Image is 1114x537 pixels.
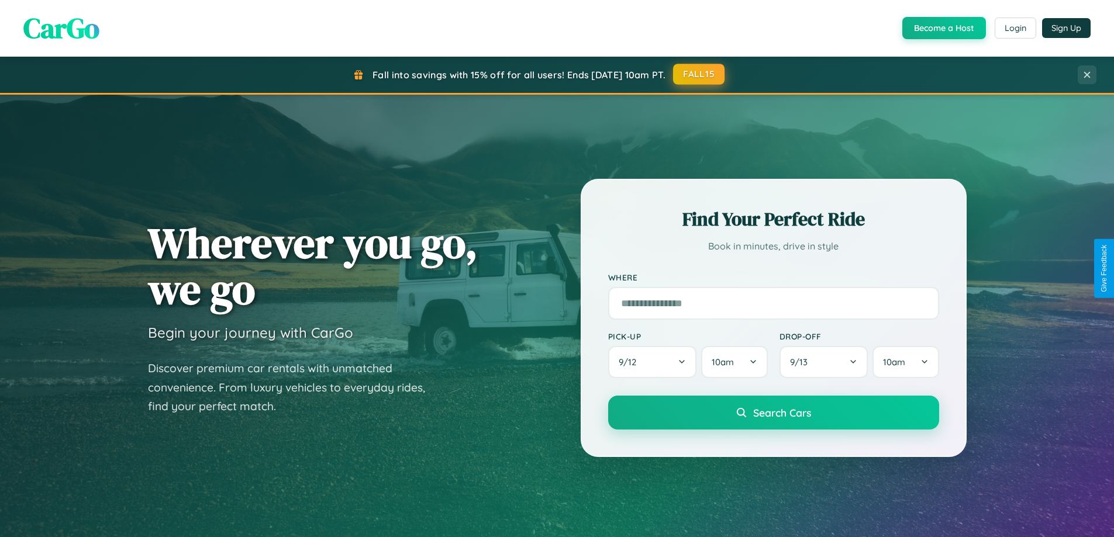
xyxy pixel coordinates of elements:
span: 9 / 13 [790,356,813,368]
div: Give Feedback [1100,245,1108,292]
h2: Find Your Perfect Ride [608,206,939,232]
h1: Wherever you go, we go [148,220,478,312]
span: 10am [883,356,905,368]
button: 10am [701,346,767,378]
button: 10am [872,346,939,378]
button: Login [995,18,1036,39]
button: Become a Host [902,17,986,39]
p: Discover premium car rentals with unmatched convenience. From luxury vehicles to everyday rides, ... [148,359,440,416]
label: Where [608,272,939,282]
span: CarGo [23,9,99,47]
span: 10am [712,356,734,368]
label: Pick-up [608,331,768,341]
button: 9/13 [780,346,868,378]
h3: Begin your journey with CarGo [148,324,353,341]
button: FALL15 [673,64,725,85]
span: Search Cars [753,406,811,419]
button: 9/12 [608,346,697,378]
button: Sign Up [1042,18,1091,38]
p: Book in minutes, drive in style [608,238,939,255]
span: 9 / 12 [619,356,642,368]
button: Search Cars [608,396,939,429]
label: Drop-off [780,331,939,341]
span: Fall into savings with 15% off for all users! Ends [DATE] 10am PT. [373,69,665,81]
